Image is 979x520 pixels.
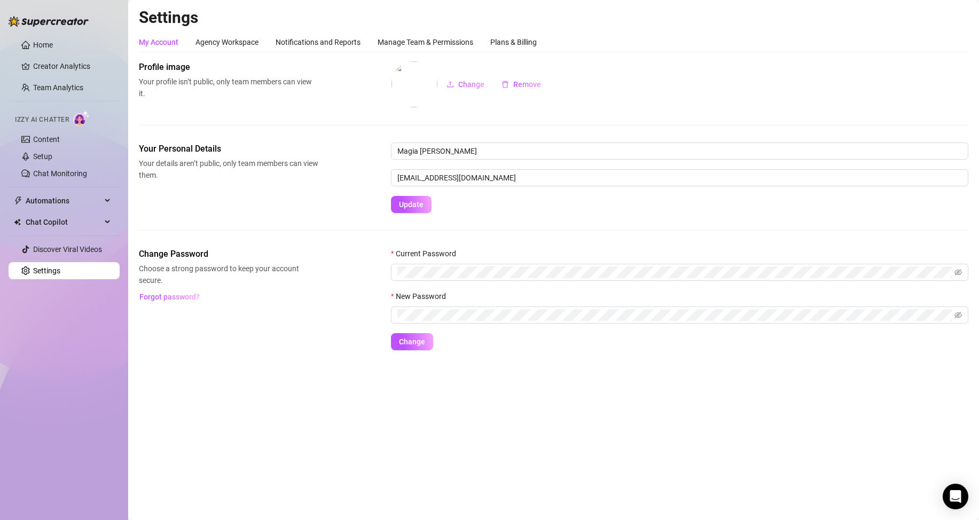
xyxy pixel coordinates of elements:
span: eye-invisible [954,311,962,319]
h2: Settings [139,7,968,28]
span: Forgot password? [139,293,200,301]
span: Izzy AI Chatter [15,115,69,125]
div: My Account [139,36,178,48]
a: Content [33,135,60,144]
span: Remove [513,80,541,89]
span: Change [458,80,484,89]
img: AI Chatter [73,111,90,126]
span: Update [399,200,424,209]
a: Chat Monitoring [33,169,87,178]
span: Automations [26,192,101,209]
label: Current Password [391,248,463,259]
span: eye-invisible [954,269,962,276]
div: Plans & Billing [490,36,537,48]
a: Settings [33,266,60,275]
input: Enter name [391,143,968,160]
span: Your Personal Details [139,143,318,155]
button: Update [391,196,432,213]
input: Enter new email [391,169,968,186]
img: logo-BBDzfeDw.svg [9,16,89,27]
span: delete [502,81,509,88]
img: Chat Copilot [14,218,21,226]
span: thunderbolt [14,196,22,205]
button: Forgot password? [139,288,200,305]
a: Setup [33,152,52,161]
button: Change [391,333,433,350]
a: Discover Viral Videos [33,245,102,254]
button: Change [438,76,493,93]
button: Remove [493,76,550,93]
span: Change Password [139,248,318,261]
a: Creator Analytics [33,58,111,75]
a: Team Analytics [33,83,83,92]
div: Manage Team & Permissions [378,36,473,48]
div: Agency Workspace [195,36,259,48]
span: upload [447,81,454,88]
span: Profile image [139,61,318,74]
a: Home [33,41,53,49]
input: New Password [397,309,952,321]
span: Change [399,337,425,346]
span: Your details aren’t public, only team members can view them. [139,157,318,181]
label: New Password [391,290,453,302]
div: Notifications and Reports [276,36,361,48]
span: Your profile isn’t public, only team members can view it. [139,76,318,99]
img: profilePics%2FRP5pwDCR9vhEnLOijicaWcTKS9h2.jpeg [391,61,437,107]
span: Choose a strong password to keep your account secure. [139,263,318,286]
input: Current Password [397,266,952,278]
span: Chat Copilot [26,214,101,231]
div: Open Intercom Messenger [943,484,968,509]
